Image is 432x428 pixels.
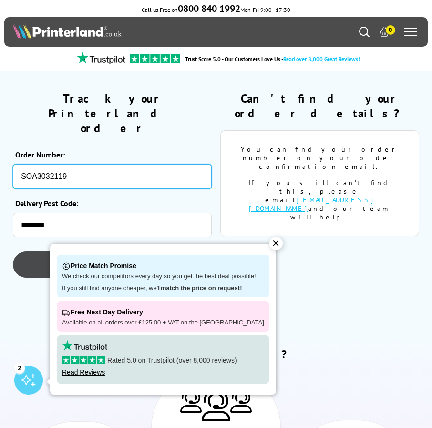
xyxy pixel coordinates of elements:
h2: Why buy from us? [13,347,419,362]
p: Available on all orders over £125.00 + VAT on the [GEOGRAPHIC_DATA] [62,319,264,327]
div: If you still can't find this, please email and our team will help. [235,178,404,221]
img: trustpilot rating [72,52,130,64]
a: Read Reviews [62,368,105,376]
a: [EMAIL_ADDRESS][DOMAIN_NAME] [249,196,374,213]
img: stars-5.svg [62,356,105,364]
span: 0 [386,25,395,35]
img: Printerland Logo [13,23,121,39]
p: Free Next Day Delivery [62,306,264,319]
p: Rated 5.0 on Trustpilot (over 8,000 reviews) [62,356,264,365]
h2: Can't find your order details? [220,91,419,121]
img: Printer Experts [230,388,252,413]
p: If you still find anyone cheaper, we'll [62,284,264,292]
div: You can find your order number on your order confirmation email. [235,145,404,171]
b: 0800 840 1992 [178,2,240,15]
p: We check our competitors every day so you get the best deal possible! [62,272,264,281]
div: ✕ [269,237,283,250]
img: Printer Experts [202,388,230,421]
span: Read over 8,000 Great Reviews! [283,55,360,63]
img: trustpilot rating [62,340,107,351]
label: Order Number: [15,150,207,159]
a: 0 [379,27,390,37]
p: Price Match Promise [62,260,264,272]
strong: match the price on request! [161,284,242,292]
label: Delivery Post Code: [15,198,207,208]
input: eg: SOA123456 or SO123456 [13,164,212,189]
a: Printerland Logo [13,23,216,41]
a: Trust Score 5.0 - Our Customers Love Us -Read over 8,000 Great Reviews! [185,55,360,63]
h2: Track your Printerland order [13,91,212,136]
img: trustpilot rating [130,54,180,63]
a: 0800 840 1992 [178,6,240,13]
img: Printer Experts [180,388,202,413]
div: 2 [14,363,25,373]
button: Track Your Order [13,251,212,278]
a: Search [359,27,370,37]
